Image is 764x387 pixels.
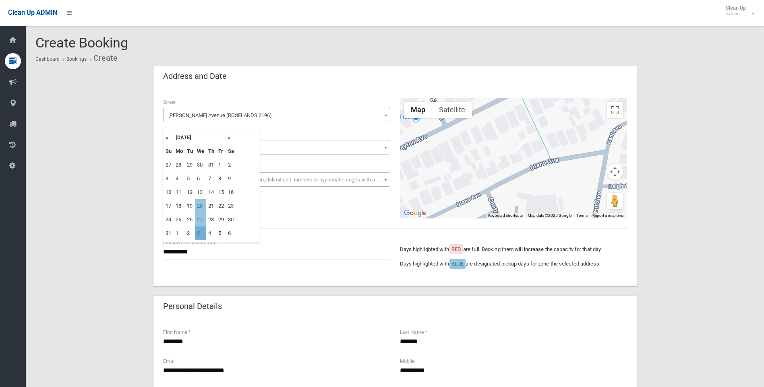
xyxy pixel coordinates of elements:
[488,213,523,218] button: Keyboard shortcuts
[226,131,236,144] th: »
[226,199,236,213] td: 23
[451,246,461,252] span: RED
[174,131,226,144] th: [DATE]
[216,226,226,240] td: 5
[164,172,174,185] td: 3
[607,102,623,118] button: Toggle fullscreen view
[174,199,185,213] td: 18
[402,208,429,218] a: Open this area in Google Maps (opens a new window)
[163,108,390,122] span: Diana Avenue (ROSELANDS 2196)
[226,213,236,226] td: 30
[206,185,216,199] td: 14
[185,158,195,172] td: 29
[592,213,625,218] a: Report a map error
[88,51,118,66] li: Create
[174,158,185,172] td: 28
[174,185,185,199] td: 11
[206,158,216,172] td: 31
[174,213,185,226] td: 25
[576,213,588,218] a: Terms
[451,261,464,267] span: BLUE
[226,144,236,158] th: Sa
[185,185,195,199] td: 12
[607,164,623,180] button: Map camera controls
[400,259,627,269] p: Days highlighted with are designated pickup days for zone the selected address.
[164,144,174,158] th: Su
[164,199,174,213] td: 17
[195,144,206,158] th: We
[195,185,206,199] td: 13
[206,172,216,185] td: 7
[195,199,206,213] td: 20
[226,185,236,199] td: 16
[195,158,206,172] td: 30
[722,5,754,17] span: Clean Up
[185,144,195,158] th: Tu
[164,158,174,172] td: 27
[216,144,226,158] th: Fr
[153,298,232,314] header: Personal Details
[206,144,216,158] th: Th
[165,142,388,153] span: 15
[216,158,226,172] td: 1
[404,102,432,118] button: Show street map
[513,142,523,155] div: 15 Diana Avenue, ROSELANDS NSW 2196
[528,213,571,218] span: Map data ©2025 Google
[164,131,174,144] th: «
[216,199,226,213] td: 22
[607,193,623,209] button: Drag Pegman onto the map to open Street View
[174,144,185,158] th: Mo
[164,185,174,199] td: 10
[185,213,195,226] td: 26
[163,140,390,154] span: 15
[35,35,128,51] span: Create Booking
[35,56,60,62] a: Dashboard
[402,208,429,218] img: Google
[185,172,195,185] td: 5
[226,172,236,185] td: 9
[226,158,236,172] td: 2
[165,110,388,121] span: Diana Avenue (ROSELANDS 2196)
[206,213,216,226] td: 28
[153,68,236,84] header: Address and Date
[206,199,216,213] td: 21
[195,213,206,226] td: 27
[66,56,87,62] a: Bookings
[216,172,226,185] td: 8
[206,226,216,240] td: 4
[185,226,195,240] td: 2
[226,226,236,240] td: 6
[174,226,185,240] td: 1
[195,172,206,185] td: 6
[174,172,185,185] td: 4
[216,185,226,199] td: 15
[168,177,393,183] span: Select the unit number from the dropdown, delimit unit numbers or hyphenate ranges with a comma
[164,213,174,226] td: 24
[726,11,746,17] small: Admin
[216,213,226,226] td: 29
[164,226,174,240] td: 31
[400,245,627,254] p: Days highlighted with are full. Booking them will increase the capacity for that day.
[185,199,195,213] td: 19
[195,226,206,240] td: 3
[8,9,57,16] span: Clean Up ADMIN
[432,102,472,118] button: Show satellite imagery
